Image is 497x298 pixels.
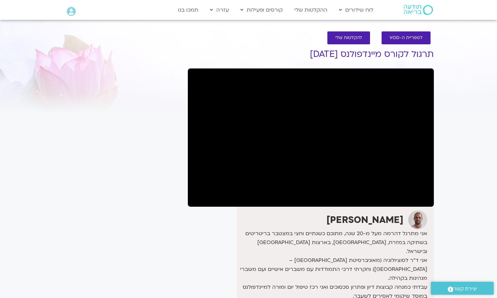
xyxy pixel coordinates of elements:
[175,4,202,16] a: תמכו בנו
[188,49,434,59] h1: תרגול לקורס מיינדפולנס [DATE]
[453,284,477,293] span: יצירת קשר
[207,4,232,16] a: עזרה
[291,4,331,16] a: ההקלטות שלי
[327,31,370,44] a: להקלטות שלי
[390,35,423,40] span: לספריית ה-VOD
[431,282,494,295] a: יצירת קשר
[408,210,427,229] img: דקל קנטי
[382,31,431,44] a: לספריית ה-VOD
[404,5,433,15] img: תודעה בריאה
[237,4,286,16] a: קורסים ופעילות
[335,35,362,40] span: להקלטות שלי
[336,4,377,16] a: לוח שידורים
[326,214,403,226] strong: [PERSON_NAME]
